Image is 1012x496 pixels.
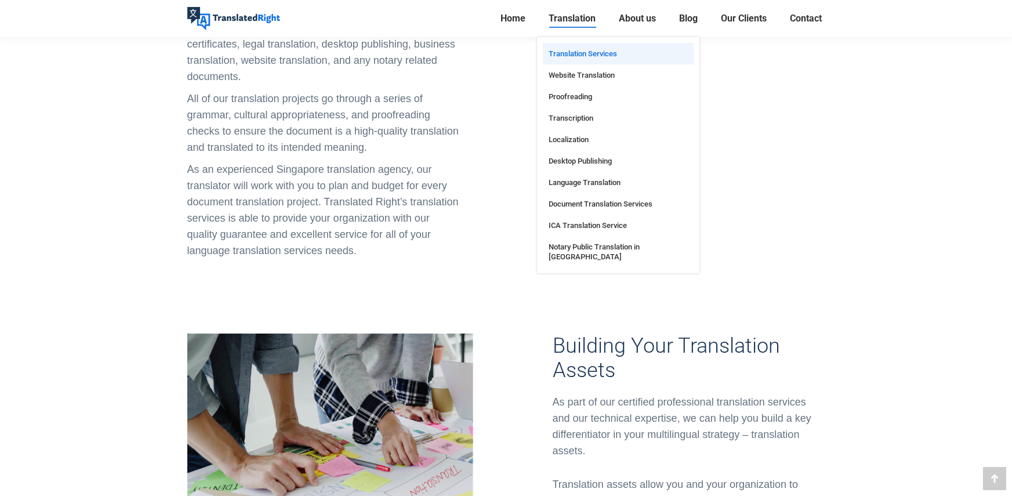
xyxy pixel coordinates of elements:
[549,156,612,166] span: Desktop Publishing
[543,129,694,150] a: Localization
[619,13,656,24] span: About us
[549,135,589,144] span: Localization
[549,70,615,80] span: Website Translation
[717,10,770,27] a: Our Clients
[543,236,694,267] a: Notary Public Translation in [GEOGRAPHIC_DATA]
[553,394,825,459] div: As part of our certified professional translation services and our technical expertise, we can he...
[497,10,529,27] a: Home
[543,150,694,172] a: Desktop Publishing
[549,92,592,102] span: Proofreading
[543,43,694,64] a: Translation Services
[549,13,596,24] span: Translation
[187,7,280,30] img: Translated Right
[553,334,825,382] h3: Building Your Translation Assets
[721,13,767,24] span: Our Clients
[549,199,652,209] span: Document Translation Services
[543,193,694,215] a: Document Translation Services
[543,172,694,193] a: Language Translation
[549,220,627,230] span: ICA Translation Service
[790,13,822,24] span: Contact
[549,49,617,59] span: Translation Services
[679,13,698,24] span: Blog
[786,10,825,27] a: Contact
[549,178,621,187] span: Language Translation
[543,86,694,107] a: Proofreading
[676,10,701,27] a: Blog
[545,10,599,27] a: Translation
[549,113,593,123] span: Transcription
[615,10,659,27] a: About us
[500,13,525,24] span: Home
[187,90,460,155] p: All of our translation projects go through a series of grammar, cultural appropriateness, and pro...
[187,161,460,259] p: As an experienced Singapore translation agency, our translator will work with you to plan and bud...
[543,107,694,129] a: Transcription
[543,64,694,86] a: Website Translation
[543,215,694,236] a: ICA Translation Service
[549,242,688,262] span: Notary Public Translation in [GEOGRAPHIC_DATA]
